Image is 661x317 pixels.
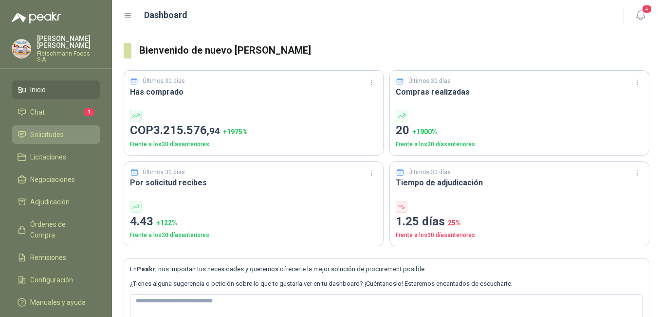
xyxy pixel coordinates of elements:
span: Inicio [30,84,46,95]
p: 4.43 [130,213,377,231]
p: Últimos 30 días [143,168,185,177]
a: Configuración [12,271,100,289]
p: Últimos 30 días [408,168,451,177]
p: 1.25 días [396,213,643,231]
span: 3.215.576 [153,123,220,137]
span: ,94 [207,125,220,137]
p: Últimos 30 días [408,77,451,86]
span: 25 % [448,219,461,227]
span: Configuración [30,275,73,285]
span: Manuales y ayuda [30,297,86,308]
a: Adjudicación [12,193,100,211]
span: Órdenes de Compra [30,219,91,240]
span: Remisiones [30,252,66,263]
h3: Bienvenido de nuevo [PERSON_NAME] [139,43,649,58]
a: Licitaciones [12,148,100,166]
a: Manuales y ayuda [12,293,100,312]
span: Chat [30,107,45,118]
p: Frente a los 30 días anteriores [130,140,377,149]
p: [PERSON_NAME] [PERSON_NAME] [37,35,100,49]
h3: Has comprado [130,86,377,98]
button: 4 [632,7,649,24]
img: Company Logo [12,40,31,58]
span: + 1975 % [223,128,248,136]
a: Remisiones [12,248,100,267]
p: Últimos 30 días [143,77,185,86]
h3: Tiempo de adjudicación [396,177,643,189]
span: Licitaciones [30,152,66,162]
p: Fleischmann Foods S.A. [37,51,100,62]
a: Solicitudes [12,125,100,144]
p: En , nos importan tus necesidades y queremos ofrecerte la mejor solución de procurement posible. [130,264,643,274]
p: COP [130,121,377,140]
img: Logo peakr [12,12,61,23]
a: Chat1 [12,103,100,121]
p: Frente a los 30 días anteriores [396,140,643,149]
span: 4 [642,4,652,14]
a: Negociaciones [12,170,100,189]
span: + 1900 % [412,128,437,136]
a: Órdenes de Compra [12,215,100,244]
span: Adjudicación [30,197,70,207]
span: Negociaciones [30,174,75,185]
p: Frente a los 30 días anteriores [396,231,643,240]
span: + 122 % [156,219,177,227]
h3: Por solicitud recibes [130,177,377,189]
h1: Dashboard [144,8,187,22]
b: Peakr [137,265,155,273]
span: 1 [84,108,94,116]
p: 20 [396,121,643,140]
a: Inicio [12,80,100,99]
span: Solicitudes [30,129,64,140]
p: ¿Tienes alguna sugerencia o petición sobre lo que te gustaría ver en tu dashboard? ¡Cuéntanoslo! ... [130,279,643,289]
h3: Compras realizadas [396,86,643,98]
p: Frente a los 30 días anteriores [130,231,377,240]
